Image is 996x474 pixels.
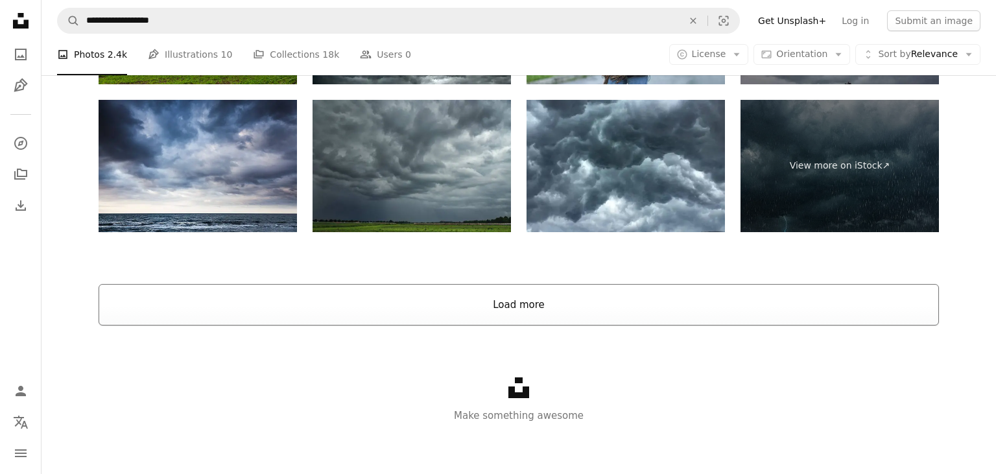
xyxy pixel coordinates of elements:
[8,161,34,187] a: Collections
[741,100,939,232] a: View more on iStock↗
[8,8,34,36] a: Home — Unsplash
[41,408,996,423] p: Make something awesome
[753,44,850,65] button: Orientation
[692,49,726,59] span: License
[878,49,910,59] span: Sort by
[221,47,233,62] span: 10
[8,130,34,156] a: Explore
[708,8,739,33] button: Visual search
[148,34,232,75] a: Illustrations 10
[887,10,980,31] button: Submit an image
[99,284,939,326] button: Load more
[57,8,740,34] form: Find visuals sitewide
[669,44,749,65] button: License
[8,440,34,466] button: Menu
[313,100,511,232] img: threatening storm clouds over farmland
[8,193,34,219] a: Download History
[834,10,877,31] a: Log in
[855,44,980,65] button: Sort byRelevance
[679,8,707,33] button: Clear
[8,73,34,99] a: Illustrations
[878,48,958,61] span: Relevance
[253,34,339,75] a: Collections 18k
[8,378,34,404] a: Log in / Sign up
[527,100,725,232] img: Over head Shot of rain cloud ; weather change
[8,41,34,67] a: Photos
[58,8,80,33] button: Search Unsplash
[750,10,834,31] a: Get Unsplash+
[8,409,34,435] button: Language
[99,100,297,232] img: Dramatic stormy dark cloudy sky over sea
[360,34,411,75] a: Users 0
[322,47,339,62] span: 18k
[776,49,827,59] span: Orientation
[405,47,411,62] span: 0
